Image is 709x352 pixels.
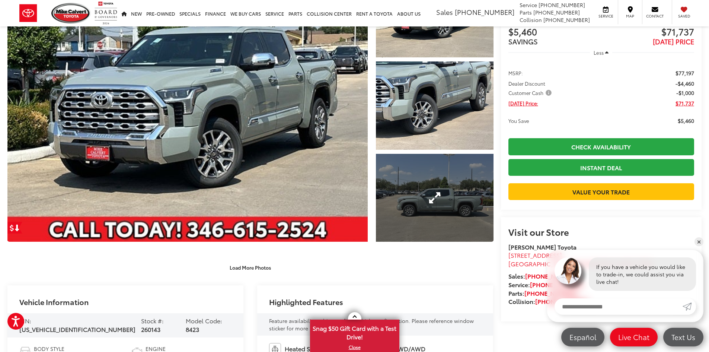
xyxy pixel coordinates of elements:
span: [US_VEHICLE_IDENTIFICATION_NUMBER] [19,325,135,333]
span: [PHONE_NUMBER] [533,9,580,16]
span: Stock #: [141,316,164,325]
div: If you have a vehicle you would like to trade-in, we could assist you via live chat! [589,257,696,291]
strong: [PERSON_NAME] Toyota [508,242,577,251]
span: -$1,000 [676,89,694,96]
span: Collision [520,16,542,23]
span: Map [622,13,638,19]
span: $71,737 [676,99,694,107]
span: Text Us [668,332,699,342]
span: SAVINGS [508,37,538,46]
a: [PHONE_NUMBER] [525,272,578,280]
span: , [508,259,653,268]
span: [DATE] PRICE [653,37,694,46]
span: VIN: [19,316,31,325]
span: $5,460 [508,27,601,38]
strong: Service: [508,280,583,289]
span: $5,460 [678,117,694,124]
a: [PHONE_NUMBER] [524,289,577,297]
span: [GEOGRAPHIC_DATA] [508,259,571,268]
span: Less [594,49,604,56]
a: [PHONE_NUMBER] [535,297,588,305]
h2: Highlighted Features [269,298,343,306]
span: Sales [436,7,453,17]
span: Service [520,1,537,9]
a: Live Chat [610,328,658,346]
span: Feature availability subject to final vehicle configuration. Please reference window sticker for ... [269,317,474,332]
a: Get Price Drop Alert [7,222,22,234]
span: Customer Cash [508,89,553,96]
a: Español [561,328,604,346]
span: $77,197 [676,69,694,77]
span: [PHONE_NUMBER] [455,7,514,17]
span: -$4,460 [676,80,694,87]
span: Live Chat [614,332,653,342]
span: Service [597,13,614,19]
a: Expand Photo 3 [376,154,494,242]
span: Model Code: [186,316,222,325]
span: [STREET_ADDRESS] [508,251,562,259]
h2: Vehicle Information [19,298,89,306]
a: Expand Photo 2 [376,61,494,150]
a: Submit [683,298,696,315]
a: Value Your Trade [508,183,694,200]
a: Instant Deal [508,159,694,176]
span: [PHONE_NUMBER] [543,16,590,23]
a: [STREET_ADDRESS] [GEOGRAPHIC_DATA],[GEOGRAPHIC_DATA] 77054 [508,251,653,268]
span: [DATE] Price: [508,99,538,107]
strong: Parts: [508,289,577,297]
span: Dealer Discount [508,80,545,87]
span: Saved [676,13,692,19]
a: Check Availability [508,138,694,155]
span: Español [566,332,600,342]
button: Load More Photos [224,261,276,274]
span: You Save [508,117,529,124]
span: $71,737 [601,27,694,38]
h2: Visit our Store [508,227,694,237]
a: [PHONE_NUMBER] [530,280,583,289]
button: Less [590,46,612,59]
span: [PHONE_NUMBER] [539,1,585,9]
input: Enter your message [555,298,683,315]
strong: Sales: [508,272,578,280]
strong: Collision: [508,297,588,305]
span: MSRP: [508,69,523,77]
span: Snag $50 Gift Card with a Test Drive! [311,320,399,343]
span: 8423 [186,325,199,333]
span: Contact [646,13,664,19]
img: Mike Calvert Toyota [51,3,91,23]
a: Text Us [663,328,703,346]
img: 2026 Toyota Tundra i-FORCE MAX 1794 Edition i-FORCE MAX [374,60,494,150]
span: 260143 [141,325,160,333]
button: Customer Cash [508,89,554,96]
span: Parts [520,9,532,16]
img: Agent profile photo [555,257,581,284]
